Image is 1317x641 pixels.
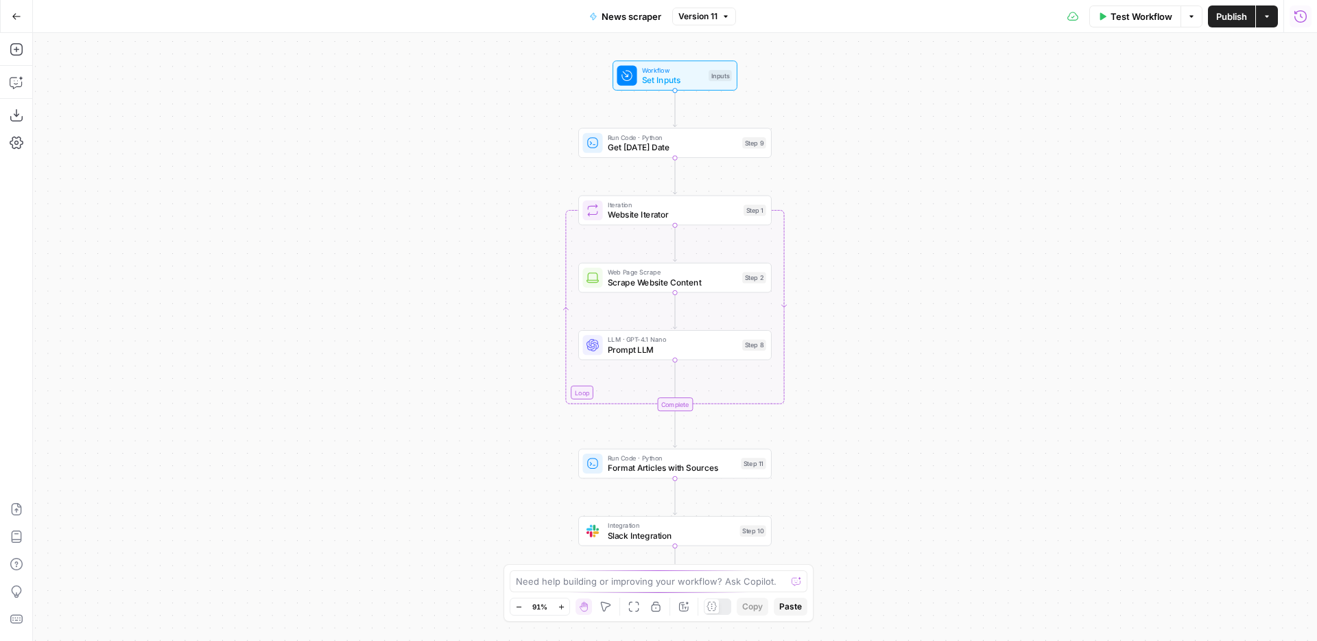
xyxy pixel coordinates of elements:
[608,334,737,345] span: LLM · GPT-4.1 Nano
[1089,5,1180,27] button: Test Workflow
[678,10,717,23] span: Version 11
[608,209,739,221] span: Website Iterator
[608,267,737,277] span: Web Page Scrape
[1216,10,1247,23] span: Publish
[744,205,766,215] div: Step 1
[741,458,766,469] div: Step 11
[608,462,736,474] span: Format Articles with Sources
[578,60,772,91] div: WorkflowSet InputsInputs
[532,601,547,612] span: 91%
[742,272,766,283] div: Step 2
[673,411,676,447] g: Edge from step_1-iteration-end to step_11
[672,8,736,25] button: Version 11
[642,65,704,75] span: Workflow
[740,526,766,537] div: Step 10
[608,453,736,463] span: Run Code · Python
[1208,5,1255,27] button: Publish
[673,292,676,329] g: Edge from step_2 to step_8
[608,141,737,154] span: Get [DATE] Date
[608,276,737,288] span: Scrape Website Content
[673,478,676,515] g: Edge from step_11 to step_10
[742,137,766,148] div: Step 9
[608,520,735,531] span: Integration
[581,5,669,27] button: News scraper
[742,601,763,613] span: Copy
[608,132,737,143] span: Run Code · Python
[779,601,802,613] span: Paste
[578,128,772,158] div: Run Code · PythonGet [DATE] DateStep 9
[578,449,772,479] div: Run Code · PythonFormat Articles with SourcesStep 11
[673,91,676,127] g: Edge from start to step_9
[709,70,732,81] div: Inputs
[578,397,772,411] div: Complete
[578,330,772,360] div: LLM · GPT-4.1 NanoPrompt LLMStep 8
[578,263,772,293] div: Web Page ScrapeScrape Website ContentStep 2
[578,196,772,226] div: LoopIterationWebsite IteratorStep 1
[608,200,739,210] span: Iteration
[642,73,704,86] span: Set Inputs
[578,516,772,546] div: IntegrationSlack IntegrationStep 10
[673,158,676,194] g: Edge from step_9 to step_1
[602,10,661,23] span: News scraper
[1111,10,1172,23] span: Test Workflow
[608,529,735,541] span: Slack Integration
[774,598,807,616] button: Paste
[608,343,737,356] span: Prompt LLM
[742,340,766,351] div: Step 8
[737,598,768,616] button: Copy
[586,525,599,537] img: Slack-mark-RGB.png
[673,225,676,261] g: Edge from step_1 to step_2
[657,397,693,411] div: Complete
